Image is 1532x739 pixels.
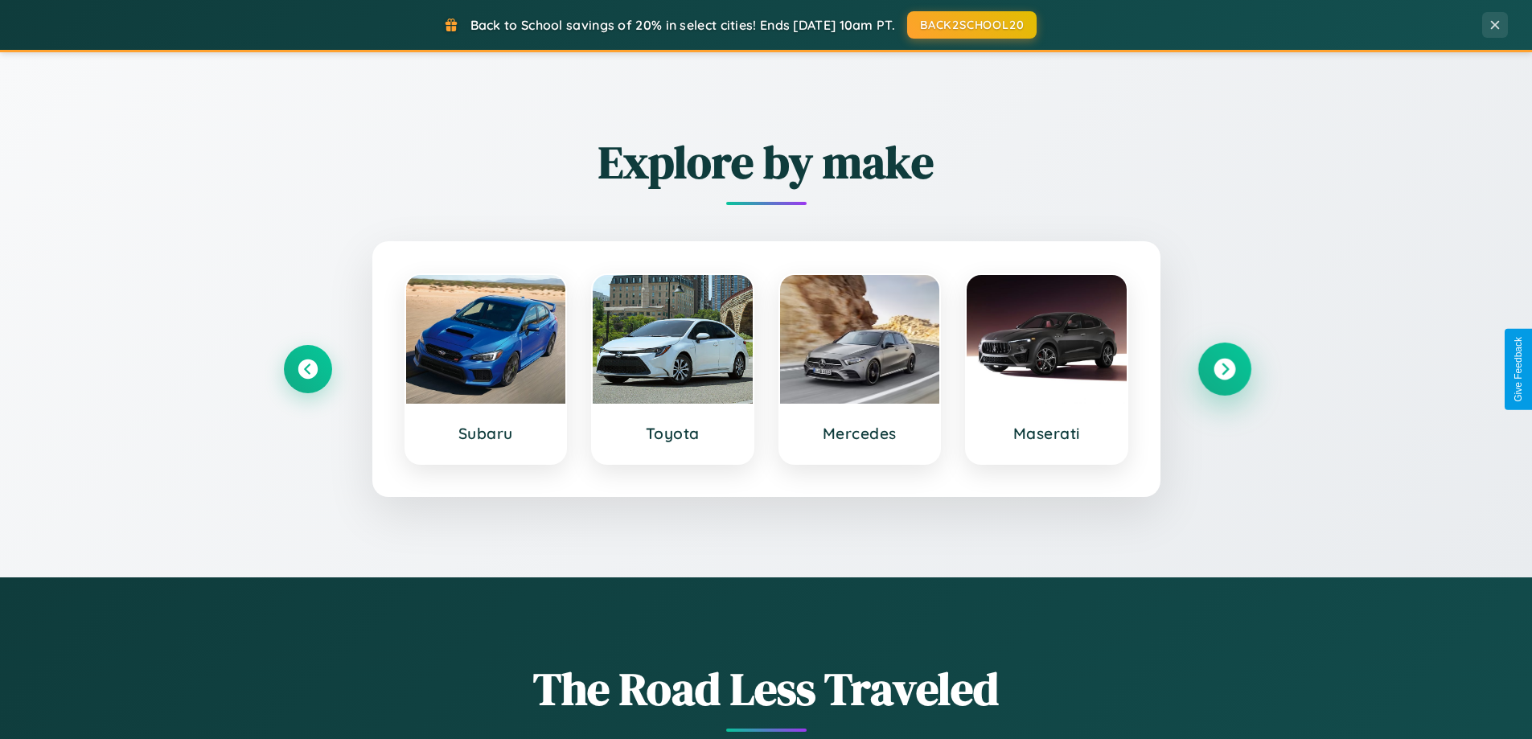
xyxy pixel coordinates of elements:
[284,658,1249,720] h1: The Road Less Traveled
[609,424,737,443] h3: Toyota
[470,17,895,33] span: Back to School savings of 20% in select cities! Ends [DATE] 10am PT.
[422,424,550,443] h3: Subaru
[1513,337,1524,402] div: Give Feedback
[983,424,1111,443] h3: Maserati
[796,424,924,443] h3: Mercedes
[284,131,1249,193] h2: Explore by make
[907,11,1037,39] button: BACK2SCHOOL20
